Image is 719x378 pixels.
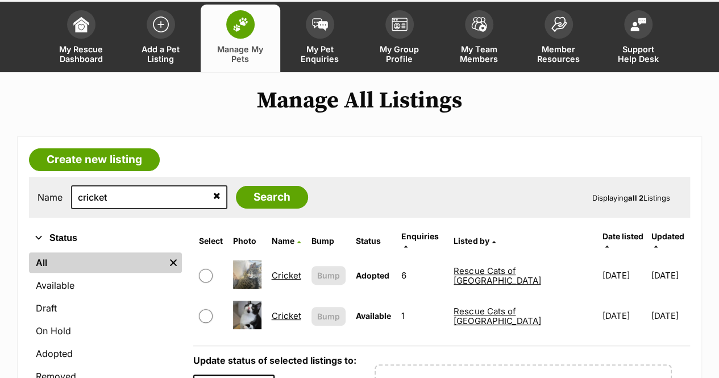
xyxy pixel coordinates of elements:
[311,307,346,326] button: Bump
[194,227,227,255] th: Select
[311,266,346,285] button: Bump
[56,44,107,64] span: My Rescue Dashboard
[317,269,340,281] span: Bump
[29,252,165,273] a: All
[29,321,182,341] a: On Hold
[397,296,448,335] td: 1
[307,227,350,255] th: Bump
[519,5,599,72] a: Member Resources
[597,296,650,335] td: [DATE]
[228,227,266,255] th: Photo
[280,5,360,72] a: My Pet Enquiries
[533,44,584,64] span: Member Resources
[651,231,684,250] a: Updated
[272,270,301,281] a: Cricket
[233,260,261,289] img: Cricket
[454,236,489,246] span: Listed by
[602,231,643,241] span: Date listed
[356,271,389,280] span: Adopted
[599,5,678,72] a: Support Help Desk
[597,256,650,295] td: [DATE]
[29,231,182,246] button: Status
[374,44,425,64] span: My Group Profile
[454,306,541,326] a: Rescue Cats of [GEOGRAPHIC_DATA]
[401,231,439,241] span: translation missing: en.admin.listings.index.attributes.enquiries
[29,275,182,296] a: Available
[121,5,201,72] a: Add a Pet Listing
[356,311,391,321] span: Available
[73,16,89,32] img: dashboard-icon-eb2f2d2d3e046f16d808141f083e7271f6b2e854fb5c12c21221c1fb7104beca.svg
[272,236,294,246] span: Name
[651,296,689,335] td: [DATE]
[360,5,439,72] a: My Group Profile
[215,44,266,64] span: Manage My Pets
[602,231,643,250] a: Date listed
[392,18,408,31] img: group-profile-icon-3fa3cf56718a62981997c0bc7e787c4b2cf8bcc04b72c1350f741eb67cf2f40e.svg
[317,310,340,322] span: Bump
[351,227,396,255] th: Status
[439,5,519,72] a: My Team Members
[38,192,63,202] label: Name
[29,148,160,171] a: Create new listing
[41,5,121,72] a: My Rescue Dashboard
[135,44,186,64] span: Add a Pet Listing
[272,236,301,246] a: Name
[454,265,541,286] a: Rescue Cats of [GEOGRAPHIC_DATA]
[630,18,646,31] img: help-desk-icon-fdf02630f3aa405de69fd3d07c3f3aa587a6932b1a1747fa1d2bba05be0121f9.svg
[29,343,182,364] a: Adopted
[236,186,308,209] input: Search
[592,193,670,202] span: Displaying Listings
[201,5,280,72] a: Manage My Pets
[651,256,689,295] td: [DATE]
[153,16,169,32] img: add-pet-listing-icon-0afa8454b4691262ce3f59096e99ab1cd57d4a30225e0717b998d2c9b9846f56.svg
[401,231,439,250] a: Enquiries
[551,16,567,32] img: member-resources-icon-8e73f808a243e03378d46382f2149f9095a855e16c252ad45f914b54edf8863c.svg
[397,256,448,295] td: 6
[272,310,301,321] a: Cricket
[193,355,356,366] label: Update status of selected listings to:
[471,17,487,32] img: team-members-icon-5396bd8760b3fe7c0b43da4ab00e1e3bb1a5d9ba89233759b79545d2d3fc5d0d.svg
[454,44,505,64] span: My Team Members
[294,44,346,64] span: My Pet Enquiries
[628,193,643,202] strong: all 2
[312,18,328,31] img: pet-enquiries-icon-7e3ad2cf08bfb03b45e93fb7055b45f3efa6380592205ae92323e6603595dc1f.svg
[29,298,182,318] a: Draft
[651,231,684,241] span: Updated
[613,44,664,64] span: Support Help Desk
[454,236,495,246] a: Listed by
[165,252,182,273] a: Remove filter
[232,17,248,32] img: manage-my-pets-icon-02211641906a0b7f246fdf0571729dbe1e7629f14944591b6c1af311fb30b64b.svg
